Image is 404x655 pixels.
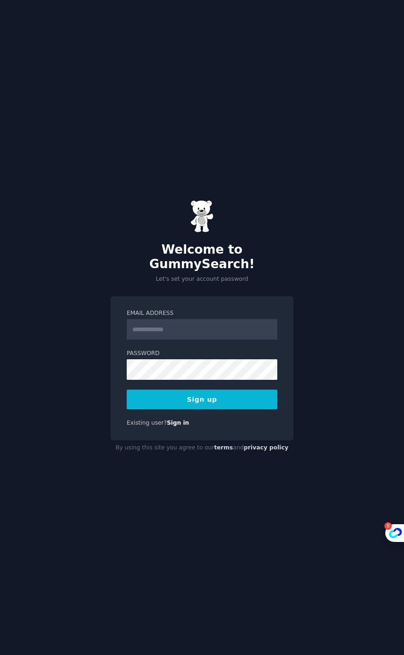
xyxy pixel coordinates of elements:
[110,441,294,456] div: By using this site you agree to our and
[110,275,294,284] p: Let's set your account password
[244,444,289,451] a: privacy policy
[127,349,277,358] label: Password
[110,242,294,272] h2: Welcome to GummySearch!
[214,444,233,451] a: terms
[127,390,277,409] button: Sign up
[127,309,277,318] label: Email Address
[190,200,214,233] img: Gummy Bear
[127,420,167,426] span: Existing user?
[167,420,189,426] a: Sign in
